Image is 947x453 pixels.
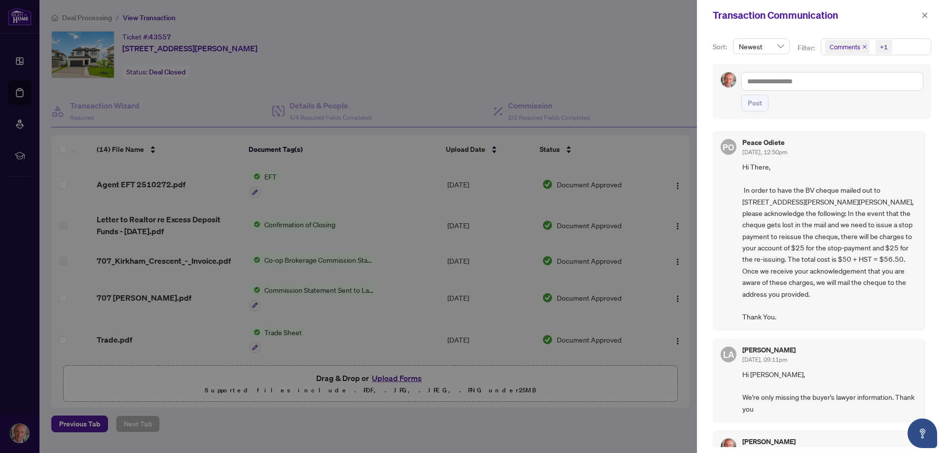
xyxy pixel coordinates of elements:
div: Domain: [PERSON_NAME][DOMAIN_NAME] [26,26,163,34]
span: Comments [830,42,860,52]
button: Post [741,95,768,111]
h5: [PERSON_NAME] [742,438,796,445]
span: Hi [PERSON_NAME], We're only missing the buyer's lawyer information. Thank you [742,369,917,415]
h5: [PERSON_NAME] [742,347,796,353]
span: [DATE], 12:50pm [742,148,787,156]
img: tab_domain_overview_orange.svg [27,57,35,65]
img: logo_orange.svg [16,16,24,24]
span: Hi There, In order to have the BV cheque mailed out to [STREET_ADDRESS][PERSON_NAME][PERSON_NAME]... [742,161,917,322]
p: Filter: [798,42,816,53]
img: website_grey.svg [16,26,24,34]
div: Transaction Communication [713,8,918,23]
div: Domain Overview [37,58,88,65]
span: PO [723,140,734,154]
button: Open asap [908,418,937,448]
span: close [921,12,928,19]
div: Keywords by Traffic [109,58,166,65]
span: LA [723,348,734,361]
img: Profile Icon [721,72,736,87]
img: tab_keywords_by_traffic_grey.svg [98,57,106,65]
p: Sort: [713,41,729,52]
div: v 4.0.25 [28,16,48,24]
span: Newest [739,39,784,54]
h5: Peace Odiete [742,139,787,146]
span: [DATE], 09:11pm [742,356,787,363]
span: Comments [825,40,870,54]
span: close [862,44,867,49]
div: +1 [880,42,888,52]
